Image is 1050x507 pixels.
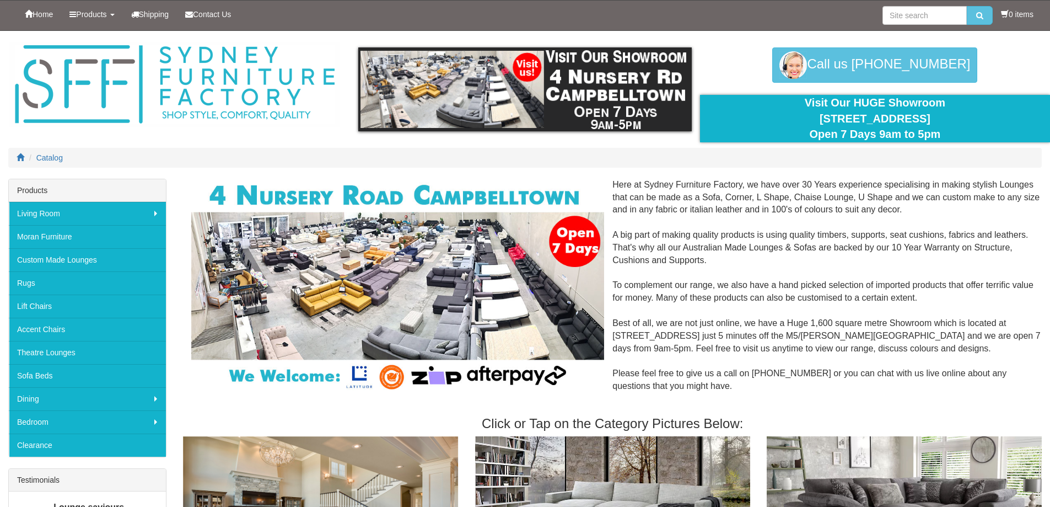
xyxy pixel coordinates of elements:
[9,434,166,457] a: Clearance
[1001,9,1033,20] li: 0 items
[9,341,166,364] a: Theatre Lounges
[9,318,166,341] a: Accent Chairs
[61,1,122,28] a: Products
[882,6,967,25] input: Site search
[358,47,692,131] img: showroom.gif
[9,179,166,202] div: Products
[9,469,166,492] div: Testimonials
[36,153,63,162] a: Catalog
[123,1,177,28] a: Shipping
[9,225,166,248] a: Moran Furniture
[9,248,166,271] a: Custom Made Lounges
[9,410,166,434] a: Bedroom
[76,10,106,19] span: Products
[191,179,604,393] img: Corner Modular Lounges
[183,417,1042,431] h3: Click or Tap on the Category Pictures Below:
[9,295,166,318] a: Lift Chairs
[708,95,1042,142] div: Visit Our HUGE Showroom [STREET_ADDRESS] Open 7 Days 9am to 5pm
[193,10,231,19] span: Contact Us
[9,202,166,225] a: Living Room
[183,179,1042,405] div: Here at Sydney Furniture Factory, we have over 30 Years experience specialising in making stylish...
[17,1,61,28] a: Home
[33,10,53,19] span: Home
[9,364,166,387] a: Sofa Beds
[9,42,340,127] img: Sydney Furniture Factory
[139,10,169,19] span: Shipping
[9,271,166,295] a: Rugs
[9,387,166,410] a: Dining
[177,1,239,28] a: Contact Us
